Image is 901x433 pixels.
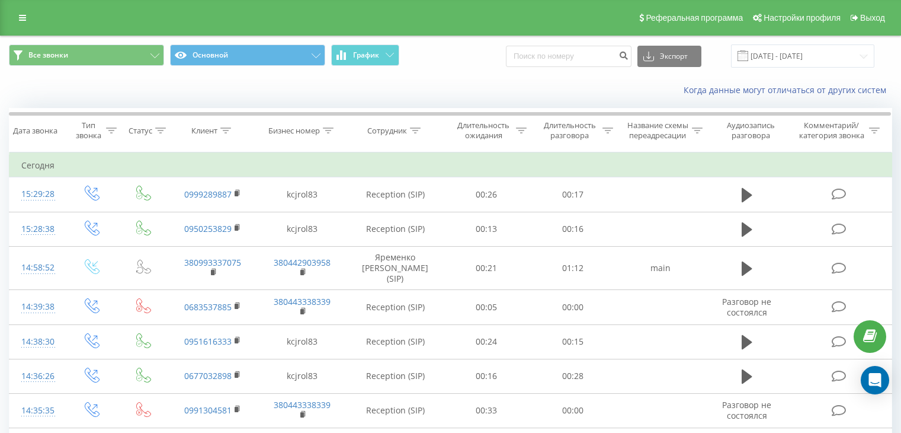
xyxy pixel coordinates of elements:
[184,257,241,268] a: 380993337075
[530,212,615,246] td: 00:16
[21,295,53,319] div: 14:39:38
[347,359,444,393] td: Reception (SIP)
[722,296,771,318] span: Разговор не состоялся
[797,120,866,141] div: Комментарий/категория звонка
[646,13,743,23] span: Реферальная программа
[274,296,331,307] a: 380443338339
[21,183,53,206] div: 15:29:28
[861,366,889,394] div: Open Intercom Messenger
[444,290,530,324] td: 00:05
[722,399,771,421] span: Разговор не состоялся
[444,246,530,290] td: 00:21
[268,126,320,136] div: Бизнес номер
[444,324,530,359] td: 00:24
[331,44,399,66] button: График
[347,290,444,324] td: Reception (SIP)
[684,84,892,95] a: Когда данные могут отличаться от других систем
[347,212,444,246] td: Reception (SIP)
[627,120,689,141] div: Название схемы переадресации
[764,13,841,23] span: Настройки профиля
[530,290,615,324] td: 00:00
[21,330,53,354] div: 14:38:30
[184,223,232,234] a: 0950253829
[347,246,444,290] td: Яременко [PERSON_NAME] (SIP)
[257,359,347,393] td: kcjrol83
[530,246,615,290] td: 01:12
[367,126,407,136] div: Сотрудник
[184,189,232,200] a: 0999289887
[21,218,53,241] div: 15:28:38
[257,177,347,212] td: kcjrol83
[274,399,331,410] a: 380443338339
[9,154,892,177] td: Сегодня
[860,13,885,23] span: Выход
[615,246,705,290] td: main
[444,393,530,428] td: 00:33
[530,393,615,428] td: 00:00
[540,120,599,141] div: Длительность разговора
[21,256,53,279] div: 14:58:52
[184,301,232,313] a: 0683537885
[257,324,347,359] td: kcjrol83
[444,177,530,212] td: 00:26
[530,177,615,212] td: 00:17
[530,324,615,359] td: 00:15
[184,370,232,381] a: 0677032898
[129,126,152,136] div: Статус
[454,120,514,141] div: Длительность ожидания
[184,336,232,347] a: 0951616333
[21,365,53,388] div: 14:36:26
[274,257,331,268] a: 380442903958
[347,393,444,428] td: Reception (SIP)
[28,50,68,60] span: Все звонки
[347,324,444,359] td: Reception (SIP)
[21,399,53,422] div: 14:35:35
[191,126,217,136] div: Клиент
[170,44,325,66] button: Основной
[506,46,631,67] input: Поиск по номеру
[75,120,102,141] div: Тип звонка
[257,212,347,246] td: kcjrol83
[444,359,530,393] td: 00:16
[13,126,57,136] div: Дата звонка
[9,44,164,66] button: Все звонки
[353,51,379,59] span: График
[716,120,785,141] div: Аудиозапись разговора
[530,359,615,393] td: 00:28
[637,46,701,67] button: Экспорт
[444,212,530,246] td: 00:13
[347,177,444,212] td: Reception (SIP)
[184,405,232,416] a: 0991304581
